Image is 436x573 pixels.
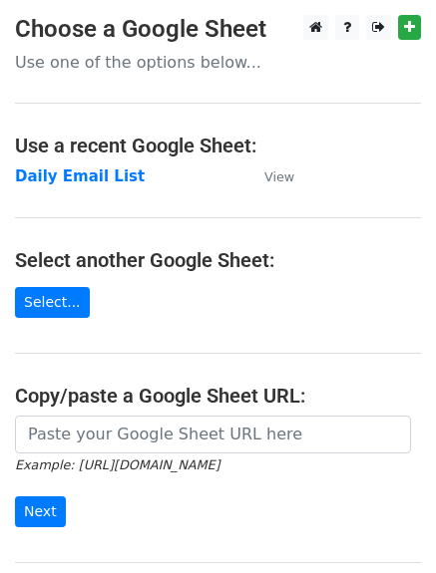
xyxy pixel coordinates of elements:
[15,167,145,185] a: Daily Email List
[264,169,294,184] small: View
[15,134,421,157] h4: Use a recent Google Sheet:
[15,248,421,272] h4: Select another Google Sheet:
[15,457,219,472] small: Example: [URL][DOMAIN_NAME]
[15,384,421,408] h4: Copy/paste a Google Sheet URL:
[15,416,411,453] input: Paste your Google Sheet URL here
[15,496,66,527] input: Next
[15,15,421,44] h3: Choose a Google Sheet
[15,287,90,318] a: Select...
[244,167,294,185] a: View
[15,52,421,73] p: Use one of the options below...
